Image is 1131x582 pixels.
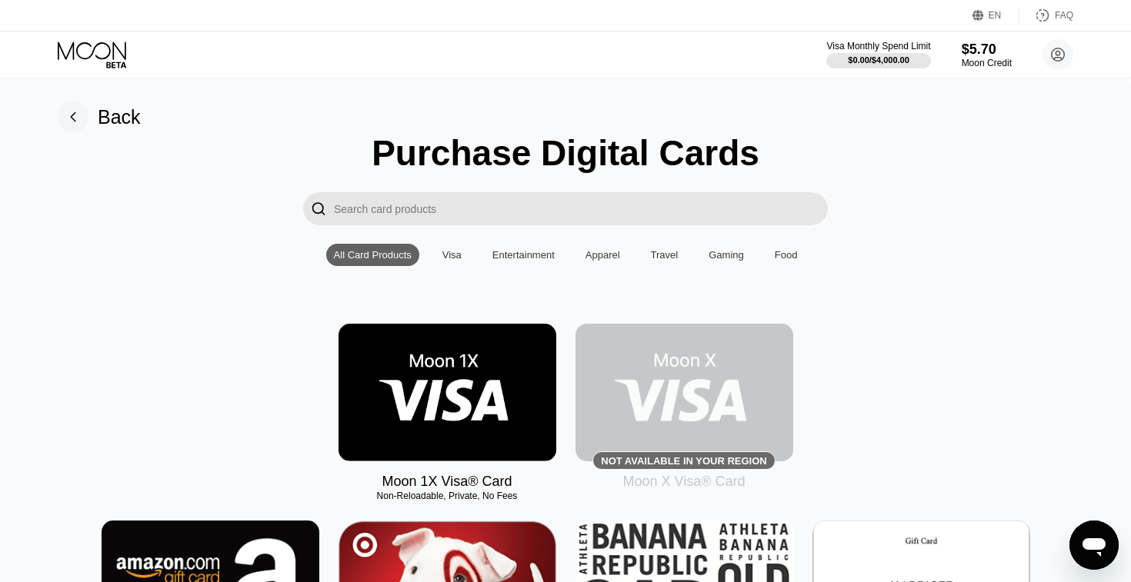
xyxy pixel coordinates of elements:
div: FAQ [1019,8,1073,23]
div: Moon 1X Visa® Card [382,474,512,490]
div: Not available in your region [576,324,793,461]
div: Food [775,249,798,261]
div: Moon X Visa® Card [622,474,745,490]
input: Search card products [334,192,828,225]
div: Food [767,244,806,266]
div: FAQ [1055,10,1073,21]
div: Not available in your region [601,455,766,467]
div: Visa Monthly Spend Limit [826,41,930,52]
div: Non-Reloadable, Private, No Fees [339,491,556,501]
iframe: Button to launch messaging window [1069,520,1119,570]
div: EN [989,10,1002,21]
div: Visa [442,249,462,261]
div:  [311,200,326,218]
div: Travel [643,244,686,266]
div: $5.70 [962,42,1012,58]
div: EN [973,8,1019,23]
div: Visa [435,244,469,266]
div: Back [58,101,141,132]
div: All Card Products [334,249,412,261]
div:  [303,192,334,225]
div: Entertainment [485,244,562,266]
div: Gaming [709,249,744,261]
div: Gaming [701,244,752,266]
div: Back [98,106,141,128]
div: All Card Products [326,244,419,266]
div: Apparel [586,249,620,261]
div: Travel [651,249,679,261]
div: Apparel [578,244,628,266]
div: Entertainment [492,249,555,261]
div: Purchase Digital Cards [372,132,759,174]
div: Moon Credit [962,58,1012,68]
div: $0.00 / $4,000.00 [848,55,909,65]
div: $5.70Moon Credit [962,42,1012,68]
div: Visa Monthly Spend Limit$0.00/$4,000.00 [826,41,930,68]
